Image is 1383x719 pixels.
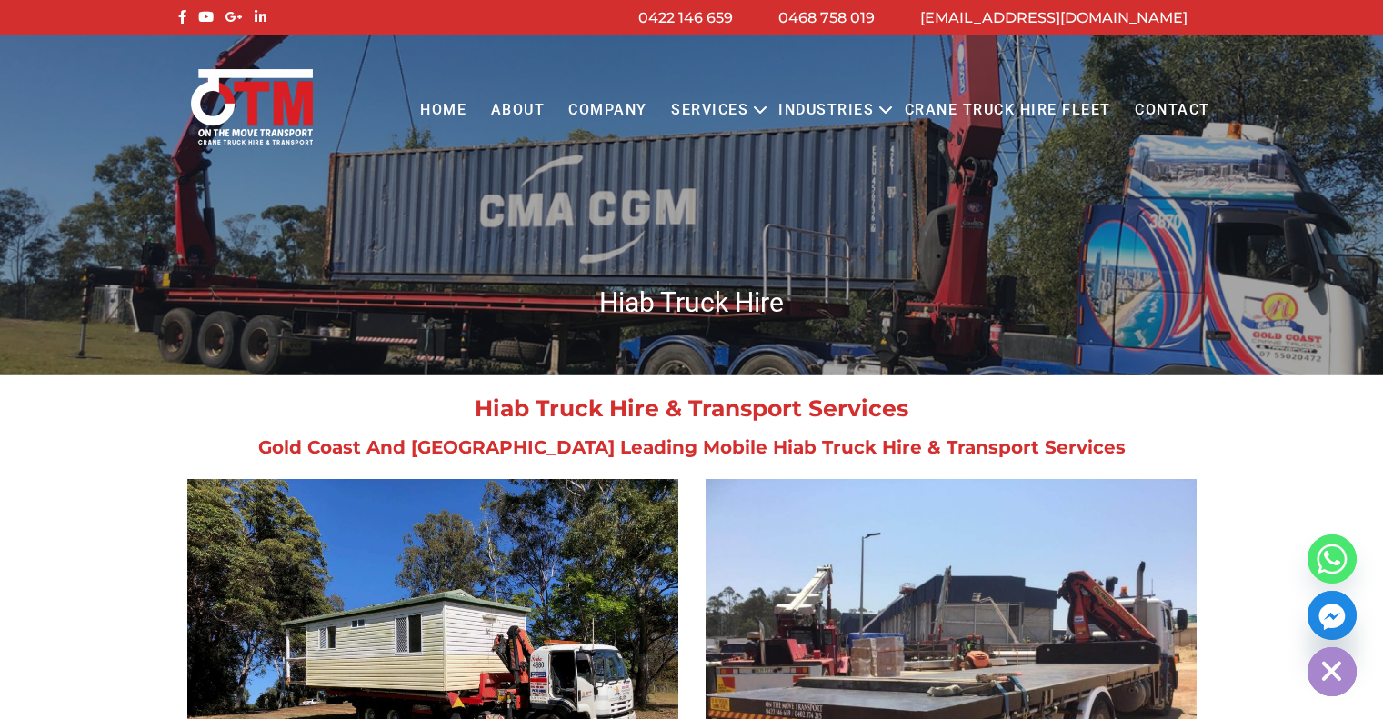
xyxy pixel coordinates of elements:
[1123,85,1222,135] a: Contact
[767,85,886,135] a: Industries
[478,85,556,135] a: About
[1308,591,1357,640] a: Facebook_Messenger
[1308,534,1357,584] a: Whatsapp
[638,9,733,26] a: 0422 146 659
[659,85,760,135] a: Services
[187,67,316,146] img: Otmtransport
[174,397,1210,420] h2: Hiab Truck Hire & Transport Services
[778,9,875,26] a: 0468 758 019
[174,285,1210,320] h1: Hiab Truck Hire
[556,85,659,135] a: COMPANY
[174,438,1210,456] h2: Gold Coast And [GEOGRAPHIC_DATA] Leading Mobile Hiab Truck Hire & Transport Services
[920,9,1188,26] a: [EMAIL_ADDRESS][DOMAIN_NAME]
[408,85,478,135] a: Home
[892,85,1122,135] a: Crane Truck Hire Fleet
